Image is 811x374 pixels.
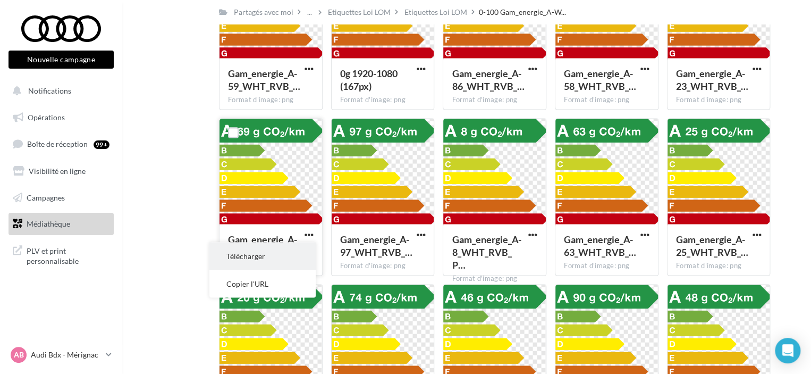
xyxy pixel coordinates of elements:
[452,273,537,283] div: Format d'image: png
[6,106,116,129] a: Opérations
[452,95,537,104] div: Format d'image: png
[209,270,316,297] button: Copier l'URL
[6,132,116,155] a: Boîte de réception99+
[27,244,109,267] span: PLV et print personnalisable
[676,95,762,104] div: Format d'image: png
[676,261,762,270] div: Format d'image: png
[14,350,24,360] span: AB
[234,7,293,18] div: Partagés avec moi
[6,213,116,235] a: Médiathèque
[6,187,116,209] a: Campagnes
[31,350,102,360] p: Audi Bdx - Mérignac
[775,338,800,363] div: Open Intercom Messenger
[209,242,316,270] button: Télécharger
[6,80,112,102] button: Notifications
[6,239,116,271] a: PLV et print personnalisable
[404,7,467,18] div: Etiquettes Loi LOM
[452,67,524,92] span: Gam_energie_A-86_WHT_RVB_PNG_1080PX
[452,233,521,270] span: Gam_energie_A-8_WHT_RVB_PNG_1080PX
[94,140,109,149] div: 99+
[228,233,300,257] span: Gam_energie_A-69_WHT_RVB_PNG_1080PX
[479,7,566,18] span: 0-100 Gam_energie_A-W...
[340,261,426,270] div: Format d'image: png
[340,233,412,257] span: Gam_energie_A-97_WHT_RVB_PNG_1080PX
[676,67,748,92] span: Gam_energie_A-23_WHT_RVB_PNG_1080PX
[228,67,300,92] span: Gam_energie_A-59_WHT_RVB_PNG_1080PX
[27,219,70,228] span: Médiathèque
[564,233,636,257] span: Gam_energie_A-63_WHT_RVB_PNG_1080PX
[328,7,391,18] div: Etiquettes Loi LOM
[6,160,116,182] a: Visibilité en ligne
[27,139,88,148] span: Boîte de réception
[340,67,398,92] span: 0g 1920-1080 (167px)
[9,51,114,69] button: Nouvelle campagne
[28,113,65,122] span: Opérations
[305,5,314,20] div: ...
[564,261,649,270] div: Format d'image: png
[564,67,636,92] span: Gam_energie_A-58_WHT_RVB_PNG_1080PX
[340,95,426,104] div: Format d'image: png
[676,233,748,257] span: Gam_energie_A-25_WHT_RVB_PNG_1080PX
[27,193,65,202] span: Campagnes
[9,345,114,365] a: AB Audi Bdx - Mérignac
[564,95,649,104] div: Format d'image: png
[28,86,71,95] span: Notifications
[29,167,86,176] span: Visibilité en ligne
[228,95,314,104] div: Format d'image: png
